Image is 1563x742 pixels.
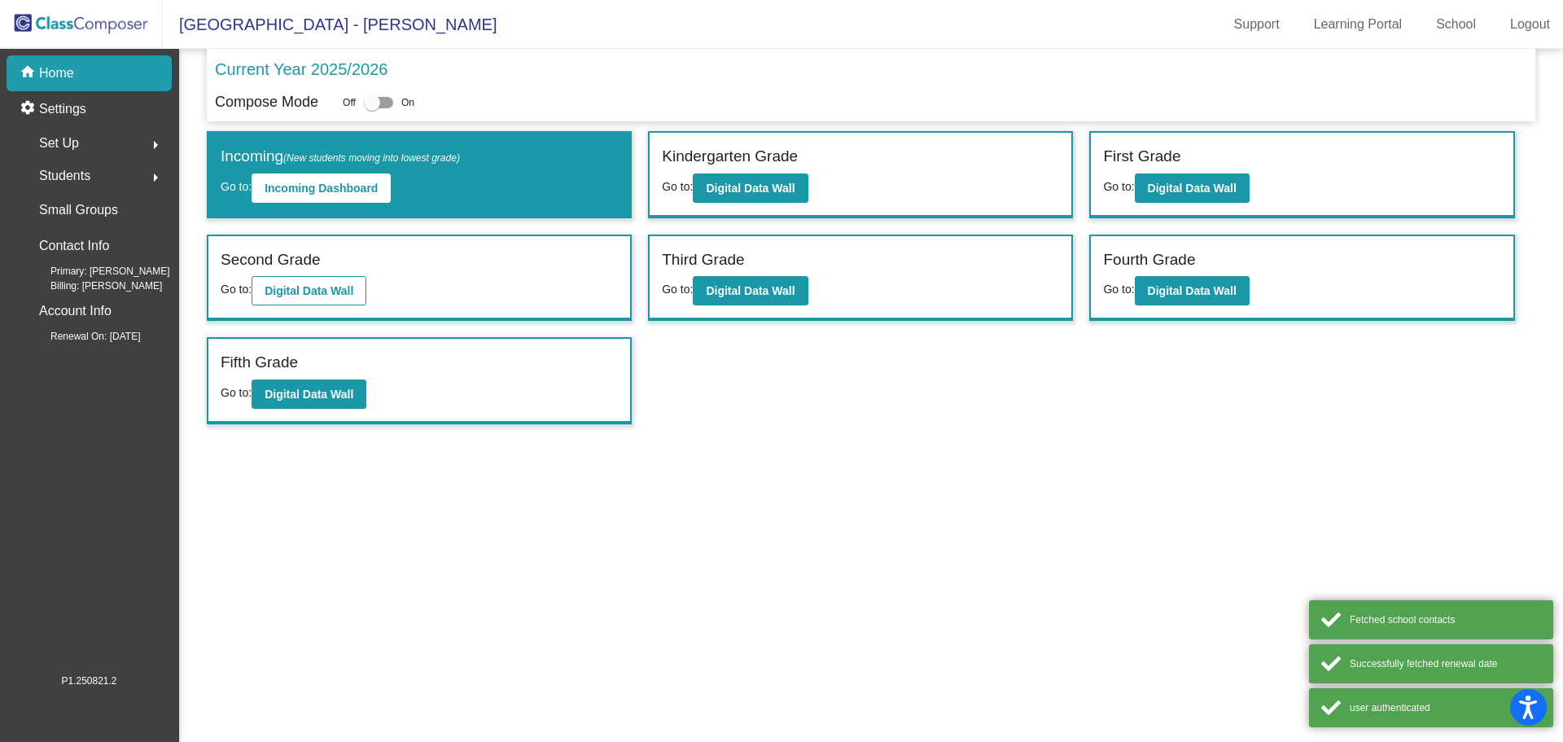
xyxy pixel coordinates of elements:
[706,284,795,297] b: Digital Data Wall
[283,152,460,164] span: (New students moving into lowest grade)
[1103,180,1134,193] span: Go to:
[221,180,252,193] span: Go to:
[221,248,321,272] label: Second Grade
[1103,145,1180,169] label: First Grade
[1103,283,1134,296] span: Go to:
[24,264,170,279] span: Primary: [PERSON_NAME]
[39,165,90,187] span: Students
[20,99,39,119] mat-icon: settings
[1148,284,1237,297] b: Digital Data Wall
[1135,173,1250,203] button: Digital Data Wall
[662,283,693,296] span: Go to:
[39,199,118,222] p: Small Groups
[146,168,165,187] mat-icon: arrow_right
[1148,182,1237,195] b: Digital Data Wall
[343,95,356,110] span: Off
[1423,11,1489,37] a: School
[662,180,693,193] span: Go to:
[39,64,74,83] p: Home
[39,132,79,155] span: Set Up
[1103,248,1195,272] label: Fourth Grade
[265,182,378,195] b: Incoming Dashboard
[146,135,165,155] mat-icon: arrow_right
[215,57,387,81] p: Current Year 2025/2026
[693,173,808,203] button: Digital Data Wall
[1301,11,1416,37] a: Learning Portal
[662,145,798,169] label: Kindergarten Grade
[265,388,353,401] b: Digital Data Wall
[221,145,460,169] label: Incoming
[1497,11,1563,37] a: Logout
[163,11,497,37] span: [GEOGRAPHIC_DATA] - [PERSON_NAME]
[1350,612,1541,627] div: Fetched school contacts
[215,91,318,113] p: Compose Mode
[20,64,39,83] mat-icon: home
[401,95,414,110] span: On
[24,329,140,344] span: Renewal On: [DATE]
[24,279,162,293] span: Billing: [PERSON_NAME]
[221,351,298,375] label: Fifth Grade
[1350,700,1541,715] div: user authenticated
[221,386,252,399] span: Go to:
[252,173,391,203] button: Incoming Dashboard
[39,300,112,323] p: Account Info
[221,283,252,296] span: Go to:
[1221,11,1293,37] a: Support
[693,276,808,305] button: Digital Data Wall
[662,248,744,272] label: Third Grade
[1135,276,1250,305] button: Digital Data Wall
[706,182,795,195] b: Digital Data Wall
[252,276,366,305] button: Digital Data Wall
[1350,656,1541,671] div: Successfully fetched renewal date
[39,235,109,257] p: Contact Info
[39,99,86,119] p: Settings
[265,284,353,297] b: Digital Data Wall
[252,380,366,409] button: Digital Data Wall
